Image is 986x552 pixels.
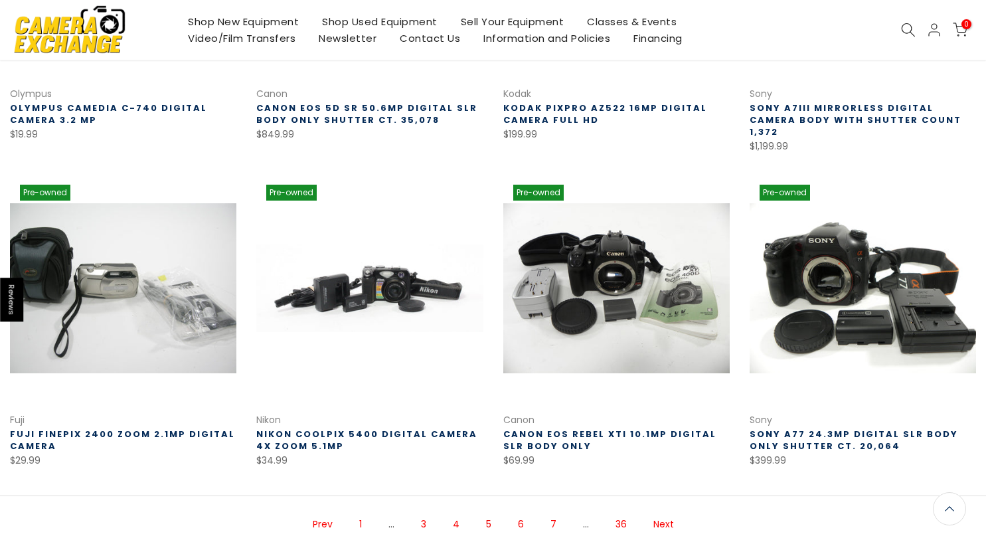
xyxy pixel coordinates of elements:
[503,102,707,126] a: Kodak PixPro AZ522 16mp Digital camera Full HD
[449,13,576,30] a: Sell Your Equipment
[10,87,52,100] a: Olympus
[472,30,622,46] a: Information and Policies
[256,413,281,426] a: Nikon
[609,513,633,536] a: Page 36
[10,452,236,469] div: $29.99
[10,102,207,126] a: Olympus Camedia C-740 Digital Camera 3.2 MP
[446,513,466,536] a: Page 4
[177,13,311,30] a: Shop New Equipment
[382,513,401,536] span: …
[576,13,689,30] a: Classes & Events
[414,513,433,536] a: Page 3
[750,428,958,452] a: Sony a77 24.3mp Digital SLR Body Only Shutter Ct. 20,064
[750,413,772,426] a: Sony
[307,30,388,46] a: Newsletter
[503,126,730,143] div: $199.99
[511,513,531,536] a: Page 6
[10,428,235,452] a: Fuji Finepix 2400 Zoom 2.1mp Digital camera
[503,87,531,100] a: Kodak
[933,492,966,525] a: Back to the top
[388,30,472,46] a: Contact Us
[479,513,498,536] span: Page 5
[10,413,25,426] a: Fuji
[647,513,681,536] a: Next
[503,413,534,426] a: Canon
[503,452,730,469] div: $69.99
[177,30,307,46] a: Video/Film Transfers
[750,138,976,155] div: $1,199.99
[306,513,339,536] a: Prev
[10,126,236,143] div: $19.99
[353,513,369,536] a: Page 1
[750,452,976,469] div: $399.99
[256,87,288,100] a: Canon
[961,19,971,29] span: 0
[953,23,967,37] a: 0
[256,428,477,452] a: Nikon Coolpix 5400 Digital Camera 4x Zoom 5.1mp
[576,513,596,536] span: …
[256,452,483,469] div: $34.99
[622,30,695,46] a: Financing
[256,102,477,126] a: Canon EOS 5D SR 50.6mp Digital SLR body only Shutter Ct. 35,078
[503,428,716,452] a: Canon EOS Rebel XTi 10.1mp Digital SLR body only
[544,513,563,536] a: Page 7
[256,126,483,143] div: $849.99
[750,102,961,138] a: Sony a7III Mirrorless Digital Camera Body with Shutter Count 1,372
[750,87,772,100] a: Sony
[311,13,450,30] a: Shop Used Equipment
